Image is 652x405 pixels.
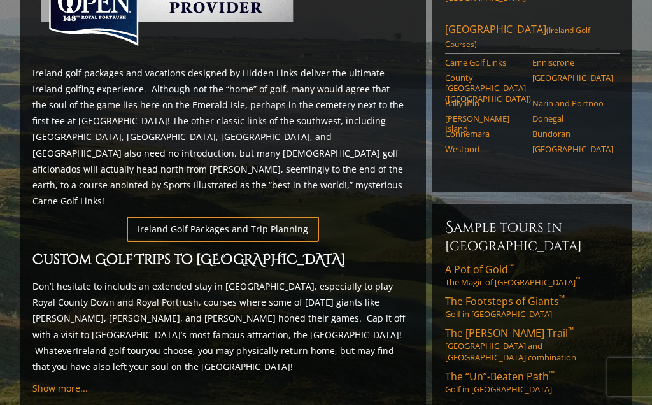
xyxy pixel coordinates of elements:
[32,382,88,394] a: Show more...
[32,278,413,374] p: Don’t hesitate to include an extended stay in [GEOGRAPHIC_DATA], especially to play Royal County ...
[445,98,524,108] a: Ballyliffin
[532,129,611,139] a: Bundoran
[445,22,620,54] a: [GEOGRAPHIC_DATA](Ireland Golf Courses)
[568,325,574,336] sup: ™
[532,73,611,83] a: [GEOGRAPHIC_DATA]
[549,368,555,379] sup: ™
[445,113,524,134] a: [PERSON_NAME] Island
[445,217,620,255] h6: Sample Tours in [GEOGRAPHIC_DATA]
[508,261,514,272] sup: ™
[559,293,565,304] sup: ™
[445,326,620,363] a: The [PERSON_NAME] Trail™[GEOGRAPHIC_DATA] and [GEOGRAPHIC_DATA] combination
[532,98,611,108] a: Narin and Portnoo
[445,129,524,139] a: Connemara
[532,144,611,154] a: [GEOGRAPHIC_DATA]
[445,144,524,154] a: Westport
[32,65,413,210] p: Ireland golf packages and vacations designed by Hidden Links deliver the ultimate Ireland golfing...
[445,262,514,276] span: A Pot of Gold
[445,294,565,308] span: The Footsteps of Giants
[445,294,620,320] a: The Footsteps of Giants™Golf in [GEOGRAPHIC_DATA]
[445,369,555,383] span: The “Un”-Beaten Path
[576,276,580,284] sup: ™
[445,369,620,395] a: The “Un”-Beaten Path™Golf in [GEOGRAPHIC_DATA]
[127,217,319,241] a: Ireland Golf Packages and Trip Planning
[76,345,145,357] a: Ireland golf tour
[445,73,524,104] a: County [GEOGRAPHIC_DATA] ([GEOGRAPHIC_DATA])
[445,262,620,288] a: A Pot of Gold™The Magic of [GEOGRAPHIC_DATA]™
[445,326,574,340] span: The [PERSON_NAME] Trail
[532,113,611,124] a: Donegal
[445,57,524,67] a: Carne Golf Links
[32,250,413,271] h2: Custom Golf Trips to [GEOGRAPHIC_DATA]
[532,57,611,67] a: Enniscrone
